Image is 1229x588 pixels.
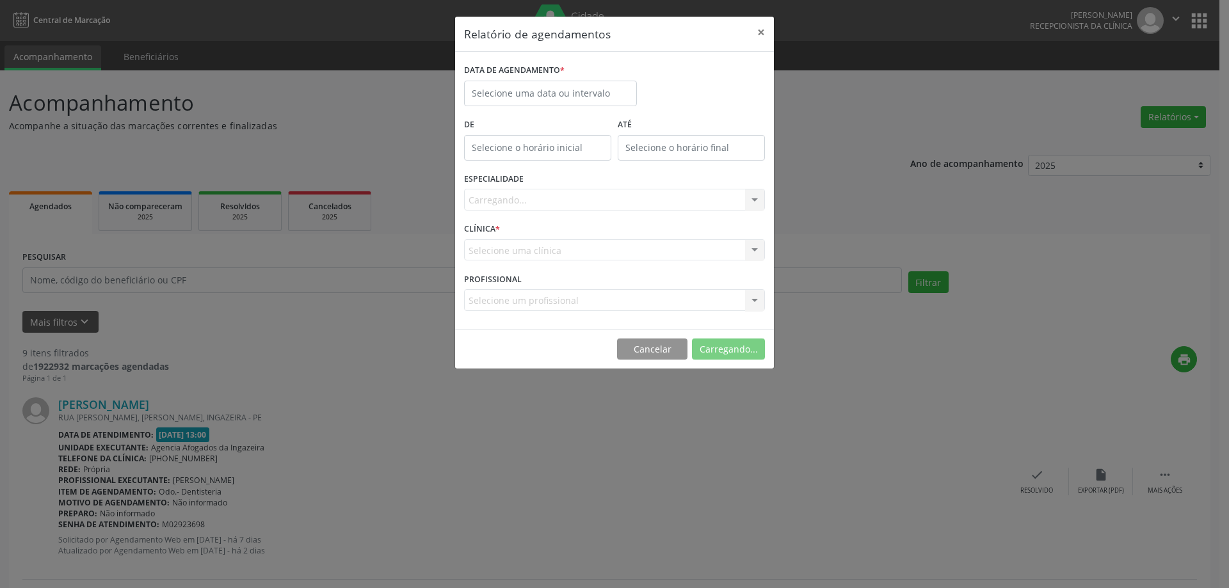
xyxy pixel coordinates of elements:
[464,219,500,239] label: CLÍNICA
[464,269,522,289] label: PROFISSIONAL
[692,338,765,360] button: Carregando...
[464,61,565,81] label: DATA DE AGENDAMENTO
[618,135,765,161] input: Selecione o horário final
[464,26,611,42] h5: Relatório de agendamentos
[464,135,611,161] input: Selecione o horário inicial
[618,115,765,135] label: ATÉ
[464,115,611,135] label: De
[748,17,774,48] button: Close
[464,170,524,189] label: ESPECIALIDADE
[464,81,637,106] input: Selecione uma data ou intervalo
[617,338,687,360] button: Cancelar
